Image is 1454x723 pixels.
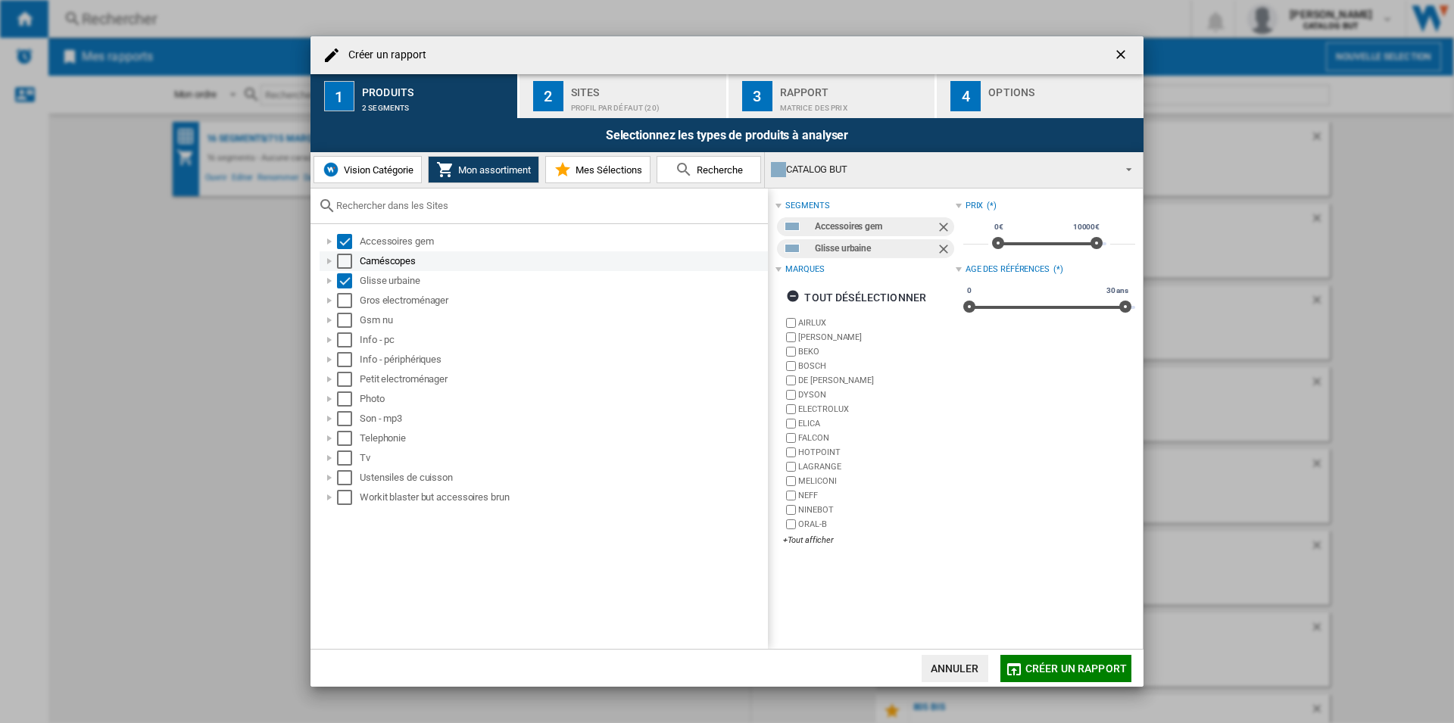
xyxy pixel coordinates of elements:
[798,461,955,472] label: LAGRANGE
[798,375,955,386] label: DE [PERSON_NAME]
[572,164,642,176] span: Mes Sélections
[360,470,766,485] div: Ustensiles de cuisson
[786,361,796,371] input: brand.name
[786,390,796,400] input: brand.name
[337,352,360,367] md-checkbox: Select
[780,96,929,112] div: Matrice des prix
[798,432,955,444] label: FALCON
[337,273,360,288] md-checkbox: Select
[314,156,422,183] button: Vision Catégorie
[520,74,728,118] button: 2 Sites Profil par défaut (20)
[992,221,1006,233] span: 0€
[798,447,955,458] label: HOTPOINT
[936,242,954,260] ng-md-icon: Retirer
[815,239,935,258] div: Glisse urbaine
[786,404,796,414] input: brand.name
[798,519,955,530] label: ORAL-B
[360,254,766,269] div: Caméscopes
[337,431,360,446] md-checkbox: Select
[798,389,955,400] label: DYSON
[545,156,651,183] button: Mes Sélections
[786,347,796,357] input: brand.name
[815,217,935,236] div: Accessoires gem
[798,346,955,357] label: BEKO
[533,81,563,111] div: 2
[337,391,360,407] md-checkbox: Select
[1071,221,1102,233] span: 10000€
[729,74,937,118] button: 3 Rapport Matrice des prix
[336,200,760,211] input: Rechercher dans les Sites
[965,285,974,297] span: 0
[798,504,955,516] label: NINEBOT
[786,419,796,429] input: brand.name
[798,490,955,501] label: NEFF
[337,450,360,466] md-checkbox: Select
[786,447,796,457] input: brand.name
[786,284,926,311] div: tout désélectionner
[360,313,766,328] div: Gsm nu
[360,411,766,426] div: Son - mp3
[310,118,1144,152] div: Selectionnez les types de produits à analyser
[1107,40,1137,70] button: getI18NText('BUTTONS.CLOSE_DIALOG')
[337,254,360,269] md-checkbox: Select
[786,476,796,486] input: brand.name
[785,263,824,276] div: Marques
[922,655,988,682] button: Annuler
[571,80,720,96] div: Sites
[360,450,766,466] div: Tv
[786,505,796,515] input: brand.name
[786,318,796,328] input: brand.name
[966,263,1050,276] div: Age des références
[1025,662,1127,675] span: Créer un rapport
[1113,47,1131,65] ng-md-icon: getI18NText('BUTTONS.CLOSE_DIALOG')
[360,332,766,347] div: Info - pc
[771,159,1112,180] div: CATALOG BUT
[360,391,766,407] div: Photo
[966,200,984,212] div: Prix
[786,376,796,385] input: brand.name
[337,470,360,485] md-checkbox: Select
[657,156,761,183] button: Recherche
[786,491,796,500] input: brand.name
[340,164,413,176] span: Vision Catégorie
[360,352,766,367] div: Info - périphériques
[798,360,955,372] label: BOSCH
[1104,285,1131,297] span: 30 ans
[322,160,340,179] img: wiser-icon-blue.png
[786,462,796,472] input: brand.name
[783,534,955,546] div: +Tout afficher
[742,81,772,111] div: 3
[337,293,360,308] md-checkbox: Select
[571,96,720,112] div: Profil par défaut (20)
[360,234,766,249] div: Accessoires gem
[798,404,955,415] label: ELECTROLUX
[936,220,954,238] ng-md-icon: Retirer
[360,273,766,288] div: Glisse urbaine
[786,332,796,342] input: brand.name
[362,80,511,96] div: Produits
[337,313,360,328] md-checkbox: Select
[988,80,1137,96] div: Options
[324,81,354,111] div: 1
[798,332,955,343] label: [PERSON_NAME]
[693,164,743,176] span: Recherche
[782,284,931,311] button: tout désélectionner
[337,490,360,505] md-checkbox: Select
[360,490,766,505] div: Workit blaster but accessoires brun
[937,74,1144,118] button: 4 Options
[798,317,955,329] label: AIRLUX
[360,431,766,446] div: Telephonie
[428,156,539,183] button: Mon assortiment
[798,475,955,487] label: MELICONI
[360,372,766,387] div: Petit electroménager
[362,96,511,112] div: 2 segments
[337,372,360,387] md-checkbox: Select
[785,200,829,212] div: segments
[786,433,796,443] input: brand.name
[360,293,766,308] div: Gros electroménager
[798,418,955,429] label: ELICA
[950,81,981,111] div: 4
[337,411,360,426] md-checkbox: Select
[780,80,929,96] div: Rapport
[454,164,531,176] span: Mon assortiment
